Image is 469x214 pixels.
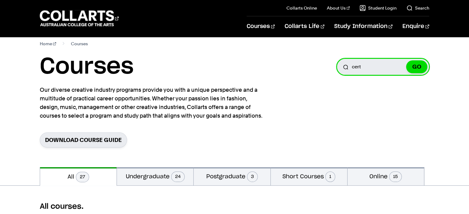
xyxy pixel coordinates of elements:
span: 3 [247,172,258,182]
span: 15 [389,172,402,182]
a: Home [40,39,56,48]
a: Collarts Life [285,16,324,37]
h2: All courses. [40,202,429,212]
button: Postgraduate3 [194,167,270,185]
a: Courses [247,16,275,37]
button: All27 [40,167,117,186]
p: Our diverse creative industry programs provide you with a unique perspective and a multitude of p... [40,86,265,120]
a: Search [406,5,429,11]
a: About Us [327,5,350,11]
button: GO [406,60,427,73]
span: Courses [71,39,88,48]
button: Online15 [348,167,424,185]
a: Collarts Online [286,5,317,11]
a: Enquire [402,16,429,37]
span: 24 [171,172,185,182]
span: 27 [76,172,89,182]
a: Student Login [360,5,397,11]
button: Undergraduate24 [117,167,193,185]
a: Study Information [334,16,392,37]
a: Download Course Guide [40,132,127,147]
button: Short Courses1 [271,167,347,185]
div: Go to homepage [40,10,119,27]
span: 1 [325,172,335,182]
h1: Courses [40,53,134,81]
input: Search for a course [337,59,429,75]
